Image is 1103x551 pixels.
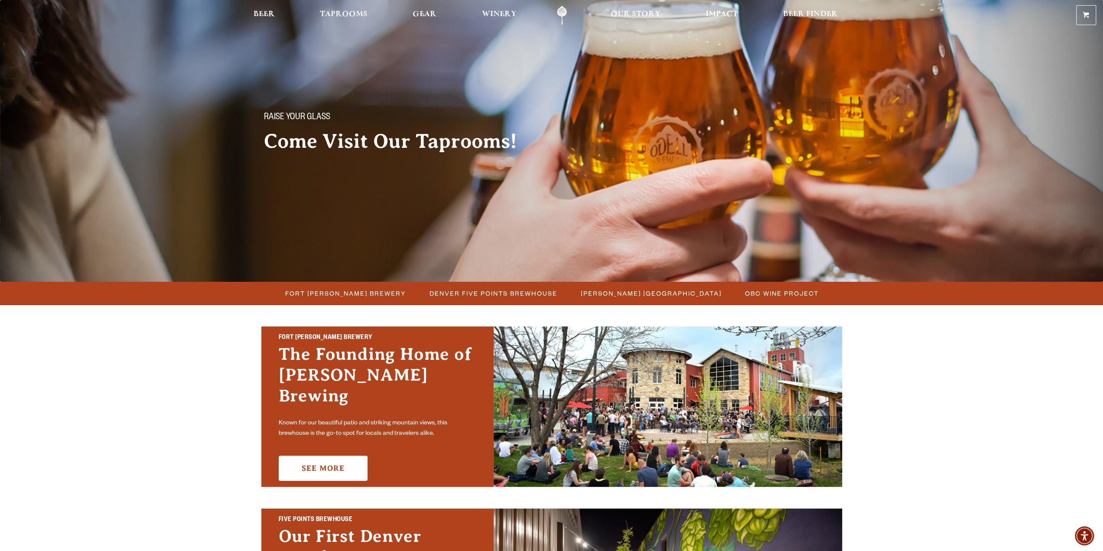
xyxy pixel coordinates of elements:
[280,287,410,300] a: Fort [PERSON_NAME] Brewery
[413,11,436,18] span: Gear
[279,418,476,439] p: Known for our beautiful patio and striking mountain views, this brewhouse is the go-to spot for l...
[279,456,368,481] a: See More
[279,344,476,415] h3: The Founding Home of [PERSON_NAME] Brewing
[783,11,837,18] span: Beer Finder
[581,287,722,300] span: [PERSON_NAME] [GEOGRAPHIC_DATA]
[482,11,517,18] span: Winery
[777,6,843,25] a: Beer Finder
[279,515,476,526] h2: Five Points Brewhouse
[314,6,373,25] a: Taprooms
[320,11,368,18] span: Taprooms
[264,130,534,152] h2: Come Visit Our Taprooms!
[611,11,660,18] span: Our Story
[576,287,726,300] a: [PERSON_NAME] [GEOGRAPHIC_DATA]
[424,287,562,300] a: Denver Five Points Brewhouse
[745,287,819,300] span: OBC Wine Project
[279,333,476,344] h2: Fort [PERSON_NAME] Brewery
[700,6,743,25] a: Impact
[1075,526,1094,545] div: Accessibility Menu
[605,6,666,25] a: Our Story
[254,11,275,18] span: Beer
[407,6,442,25] a: Gear
[706,11,738,18] span: Impact
[429,287,557,300] span: Denver Five Points Brewhouse
[494,326,842,487] img: Fort Collins Brewery & Taproom'
[264,112,330,124] span: Raise your glass
[285,287,406,300] span: Fort [PERSON_NAME] Brewery
[546,6,578,25] a: Odell Home
[476,6,522,25] a: Winery
[248,6,280,25] a: Beer
[740,287,823,300] a: OBC Wine Project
